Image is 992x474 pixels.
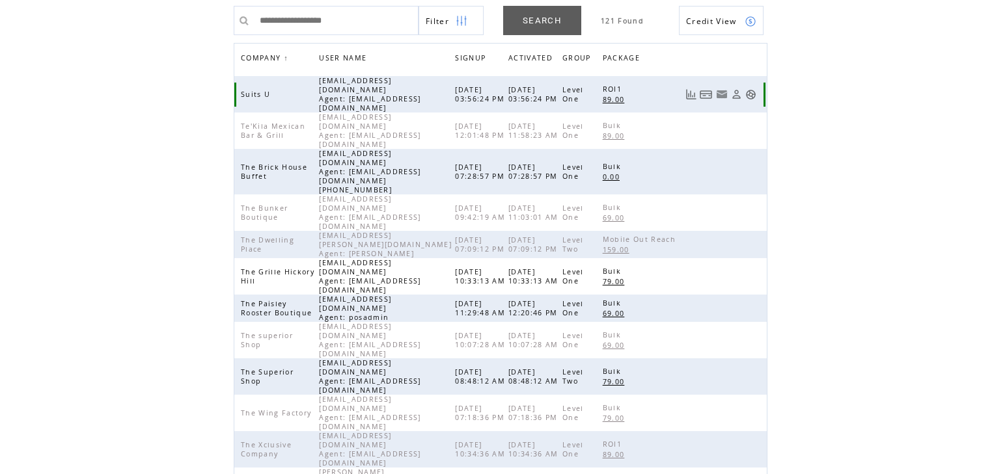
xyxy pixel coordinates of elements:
[241,408,314,417] span: The Wing Factory
[455,50,489,69] span: SIGNUP
[319,50,370,69] span: USER NAME
[241,440,292,458] span: The Xclusive Company
[562,440,584,458] span: Level One
[455,440,508,458] span: [DATE] 10:34:36 AM
[603,131,628,140] span: 89.00
[319,231,452,258] span: [EMAIL_ADDRESS][PERSON_NAME][DOMAIN_NAME] Agent: [PERSON_NAME]
[319,76,420,112] span: [EMAIL_ADDRESS][DOMAIN_NAME] Agent: [EMAIL_ADDRESS][DOMAIN_NAME]
[562,367,584,386] span: Level Two
[562,404,584,422] span: Level One
[603,212,631,223] a: 69.00
[603,244,636,255] a: 159.00
[508,204,562,222] span: [DATE] 11:03:01 AM
[508,331,562,349] span: [DATE] 10:07:28 AM
[700,89,713,100] a: View Bills
[455,122,508,140] span: [DATE] 12:01:48 PM
[603,130,631,141] a: 89.00
[319,112,420,149] span: [EMAIL_ADDRESS][DOMAIN_NAME] Agent: [EMAIL_ADDRESS][DOMAIN_NAME]
[241,122,305,140] span: Te'Kila Mexican Bar & Grill
[241,331,293,349] span: The superior Shop
[562,299,584,317] span: Level One
[319,322,420,358] span: [EMAIL_ADDRESS][DOMAIN_NAME] Agent: [EMAIL_ADDRESS][DOMAIN_NAME]
[603,121,624,130] span: Bulk
[745,16,756,27] img: credits.png
[456,7,467,36] img: filters.png
[603,377,628,386] span: 79.00
[603,172,623,181] span: 0.00
[716,88,728,100] a: Resend welcome email to this user
[562,85,584,103] span: Level One
[562,50,598,69] a: GROUP
[508,122,562,140] span: [DATE] 11:58:23 AM
[603,85,625,94] span: ROI1
[603,367,624,376] span: Bulk
[241,50,284,69] span: COMPANY
[508,163,561,181] span: [DATE] 07:28:57 PM
[603,94,631,105] a: 89.00
[603,95,628,104] span: 89.00
[508,85,561,103] span: [DATE] 03:56:24 PM
[508,50,556,69] span: ACTIVATED
[603,203,624,212] span: Bulk
[603,171,626,182] a: 0.00
[603,339,631,350] a: 69.00
[319,431,420,467] span: [EMAIL_ADDRESS][DOMAIN_NAME] Agent: [EMAIL_ADDRESS][DOMAIN_NAME]
[455,53,489,61] a: SIGNUP
[603,162,624,171] span: Bulk
[562,267,584,285] span: Level One
[455,367,508,386] span: [DATE] 08:48:12 AM
[603,245,633,254] span: 159.00
[455,85,508,103] span: [DATE] 03:56:24 PM
[686,16,737,27] span: Show Credits View
[241,367,294,386] span: The Superior Shop
[319,258,420,295] span: [EMAIL_ADDRESS][DOMAIN_NAME] Agent: [EMAIL_ADDRESS][DOMAIN_NAME]
[508,440,562,458] span: [DATE] 10:34:36 AM
[319,358,420,395] span: [EMAIL_ADDRESS][DOMAIN_NAME] Agent: [EMAIL_ADDRESS][DOMAIN_NAME]
[603,403,624,412] span: Bulk
[241,204,288,222] span: The Bunker Boutique
[319,194,420,231] span: [EMAIL_ADDRESS][DOMAIN_NAME] Agent: [EMAIL_ADDRESS][DOMAIN_NAME]
[603,330,624,339] span: Bulk
[508,404,561,422] span: [DATE] 07:18:36 PM
[603,309,628,318] span: 69.00
[603,277,628,286] span: 79.00
[562,50,594,69] span: GROUP
[508,50,559,69] a: ACTIVATED
[603,276,631,287] a: 79.00
[603,213,628,222] span: 69.00
[455,267,508,285] span: [DATE] 10:33:13 AM
[508,367,562,386] span: [DATE] 08:48:12 AM
[241,267,314,285] span: The Grille Hickory Hill
[241,299,315,317] span: The Paisley Rooster Boutique
[241,163,307,181] span: The Brick House Buffet
[241,54,288,62] a: COMPANY↑
[455,163,508,181] span: [DATE] 07:28:57 PM
[603,308,631,319] a: 69.00
[603,440,625,449] span: ROI1
[455,404,508,422] span: [DATE] 07:18:36 PM
[603,235,679,244] span: Mobile Out Reach
[319,295,392,322] span: [EMAIL_ADDRESS][DOMAIN_NAME] Agent: posadmin
[685,89,696,100] a: View Usage
[419,6,484,35] a: Filter
[319,395,420,431] span: [EMAIL_ADDRESS][DOMAIN_NAME] Agent: [EMAIL_ADDRESS][DOMAIN_NAME]
[562,163,584,181] span: Level One
[455,235,508,254] span: [DATE] 07:09:12 PM
[603,50,643,69] span: PACKAGE
[603,450,628,459] span: 89.00
[679,6,764,35] a: Credit View
[426,16,449,27] span: Show filters
[562,235,584,254] span: Level Two
[603,267,624,276] span: Bulk
[508,299,561,317] span: [DATE] 12:20:46 PM
[455,299,508,317] span: [DATE] 11:29:48 AM
[603,376,631,387] a: 79.00
[503,6,581,35] a: SEARCH
[319,149,420,194] span: [EMAIL_ADDRESS][DOMAIN_NAME] Agent: [EMAIL_ADDRESS][DOMAIN_NAME] [PHONE_NUMBER]
[562,122,584,140] span: Level One
[241,90,273,99] span: Suits U
[603,412,631,423] a: 79.00
[455,331,508,349] span: [DATE] 10:07:28 AM
[508,235,561,254] span: [DATE] 07:09:12 PM
[241,235,294,254] span: The Dwelling Place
